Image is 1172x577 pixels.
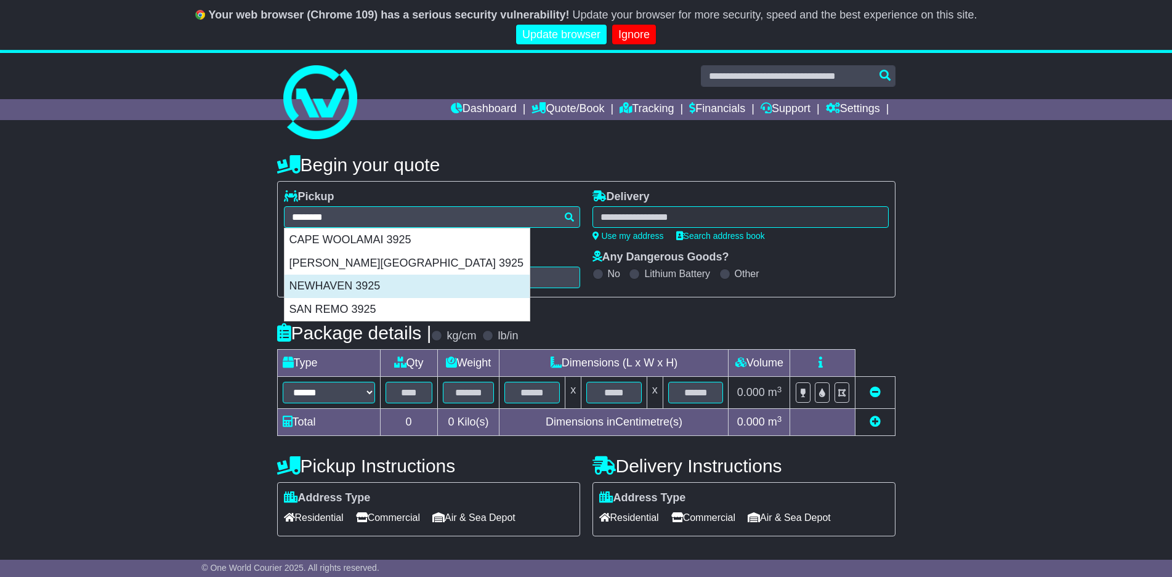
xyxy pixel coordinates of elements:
[689,99,745,120] a: Financials
[432,508,515,527] span: Air & Sea Depot
[498,329,518,343] label: lb/in
[380,409,437,436] td: 0
[676,231,765,241] a: Search address book
[516,25,607,45] a: Update browser
[285,252,530,275] div: [PERSON_NAME][GEOGRAPHIC_DATA] 3925
[285,298,530,321] div: SAN REMO 3925
[671,508,735,527] span: Commercial
[565,377,581,409] td: x
[599,491,686,505] label: Address Type
[284,206,580,228] typeahead: Please provide city
[644,268,710,280] label: Lithium Battery
[284,491,371,505] label: Address Type
[761,99,810,120] a: Support
[737,386,765,398] span: 0.000
[599,508,659,527] span: Residential
[448,416,454,428] span: 0
[620,99,674,120] a: Tracking
[768,386,782,398] span: m
[748,508,831,527] span: Air & Sea Depot
[777,414,782,424] sup: 3
[729,350,790,377] td: Volume
[531,99,604,120] a: Quote/Book
[277,456,580,476] h4: Pickup Instructions
[826,99,880,120] a: Settings
[737,416,765,428] span: 0.000
[277,155,895,175] h4: Begin your quote
[647,377,663,409] td: x
[284,508,344,527] span: Residential
[870,386,881,398] a: Remove this item
[735,268,759,280] label: Other
[870,416,881,428] a: Add new item
[437,350,499,377] td: Weight
[612,25,656,45] a: Ignore
[380,350,437,377] td: Qty
[447,329,476,343] label: kg/cm
[437,409,499,436] td: Kilo(s)
[209,9,570,21] b: Your web browser (Chrome 109) has a serious security vulnerability!
[499,350,729,377] td: Dimensions (L x W x H)
[592,456,895,476] h4: Delivery Instructions
[592,231,664,241] a: Use my address
[277,350,380,377] td: Type
[777,385,782,394] sup: 3
[572,9,977,21] span: Update your browser for more security, speed and the best experience on this site.
[499,409,729,436] td: Dimensions in Centimetre(s)
[284,190,334,204] label: Pickup
[592,251,729,264] label: Any Dangerous Goods?
[592,190,650,204] label: Delivery
[356,508,420,527] span: Commercial
[608,268,620,280] label: No
[285,275,530,298] div: NEWHAVEN 3925
[201,563,379,573] span: © One World Courier 2025. All rights reserved.
[285,228,530,252] div: CAPE WOOLAMAI 3925
[451,99,517,120] a: Dashboard
[277,323,432,343] h4: Package details |
[277,409,380,436] td: Total
[768,416,782,428] span: m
